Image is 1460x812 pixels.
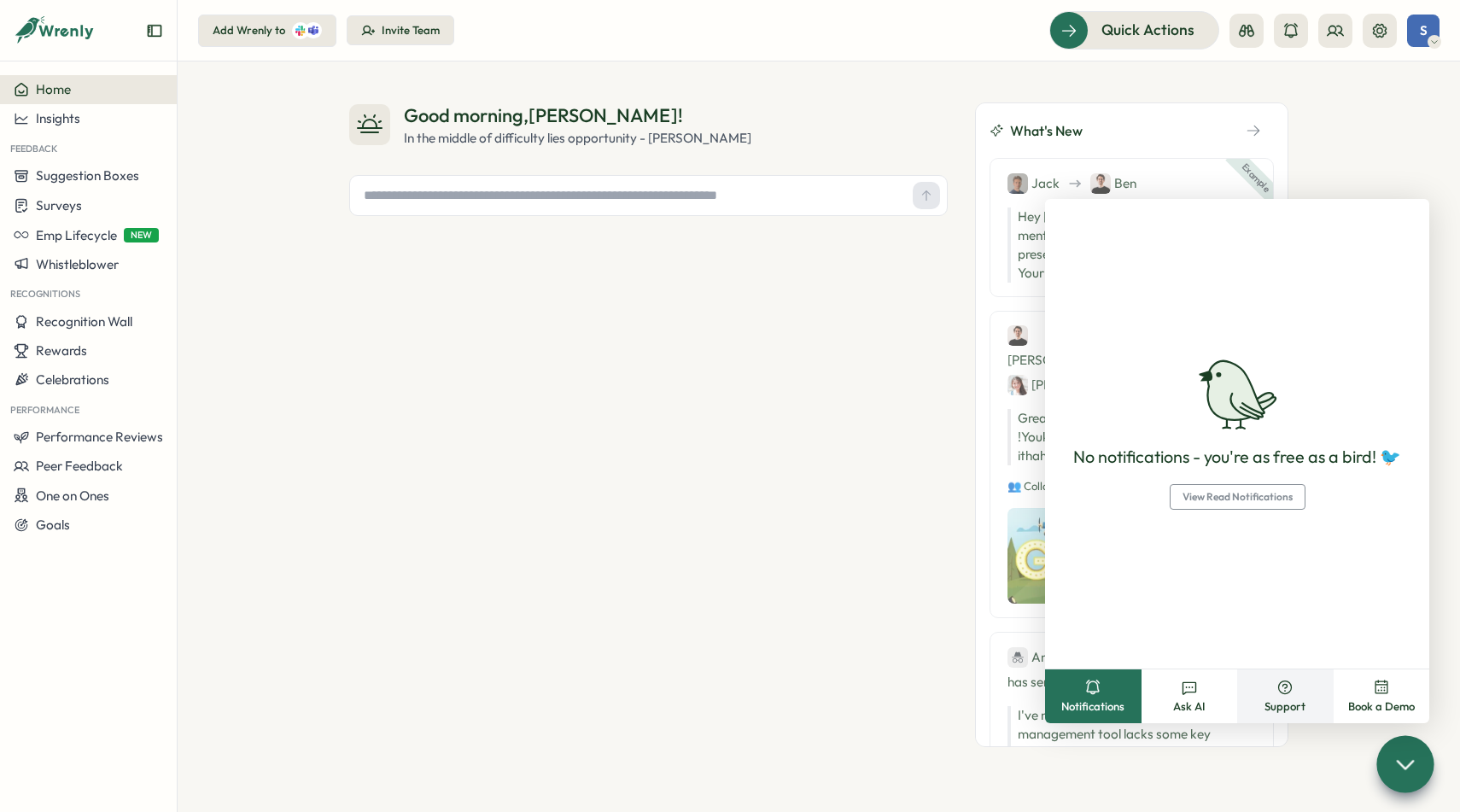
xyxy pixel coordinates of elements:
[347,15,454,46] button: Invite Team
[1334,669,1430,723] button: Book a Demo
[1007,508,1178,604] img: Recognition Image
[1237,669,1334,723] button: Support
[1018,706,1256,781] p: I've noticed that our current project management tool lacks some key features that could make col...
[1007,325,1028,346] img: Ben
[1045,669,1142,723] button: Notifications
[1007,646,1258,668] div: Anonymous [PERSON_NAME] pochard
[36,227,117,243] span: Emp Lifecycle
[1007,374,1135,395] div: [PERSON_NAME]
[1007,325,1256,395] div: [PERSON_NAME] has been recognized by
[1007,173,1028,194] img: Jack
[1007,375,1028,395] img: Jane
[1007,207,1256,283] p: Hey [PERSON_NAME], I wanted to mention how impressed I was with your presentation during our last...
[1007,409,1256,465] p: Great work on the Q2 Marketing Campaign! You kept the team motivated and on track with a highly e...
[1142,669,1238,723] button: Ask AI
[1073,444,1401,470] p: No notifications - you're as free as a bird! 🐦
[36,429,163,445] span: Performance Reviews
[404,102,751,129] div: Good morning , [PERSON_NAME] !
[36,458,123,474] span: Peer Feedback
[1049,11,1219,49] button: Quick Actions
[198,15,336,47] button: Add Wrenly to
[1101,19,1194,41] span: Quick Actions
[146,22,163,39] button: Expand sidebar
[1183,485,1293,509] span: View Read Notifications
[1010,120,1083,142] span: What's New
[1061,699,1124,715] span: Notifications
[36,81,71,97] span: Home
[1007,479,1256,494] p: 👥 Collaborates Radically
[36,342,87,359] span: Rewards
[124,228,159,242] span: NEW
[1090,172,1136,194] div: Ben
[36,110,80,126] span: Insights
[36,256,119,272] span: Whistleblower
[36,517,70,533] span: Goals
[213,23,285,38] div: Add Wrenly to
[1007,172,1060,194] div: Jack
[36,313,132,330] span: Recognition Wall
[1090,173,1111,194] img: Ben
[404,129,751,148] div: In the middle of difficulty lies opportunity - [PERSON_NAME]
[1264,699,1305,715] span: Support
[36,167,139,184] span: Suggestion Boxes
[36,488,109,504] span: One on Ones
[382,23,440,38] div: Invite Team
[1007,646,1256,692] div: has sent a feedback
[36,197,82,213] span: Surveys
[1420,23,1428,38] span: S
[36,371,109,388] span: Celebrations
[1407,15,1440,47] button: S
[1170,484,1305,510] button: View Read Notifications
[1348,699,1415,715] span: Book a Demo
[1173,699,1206,715] span: Ask AI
